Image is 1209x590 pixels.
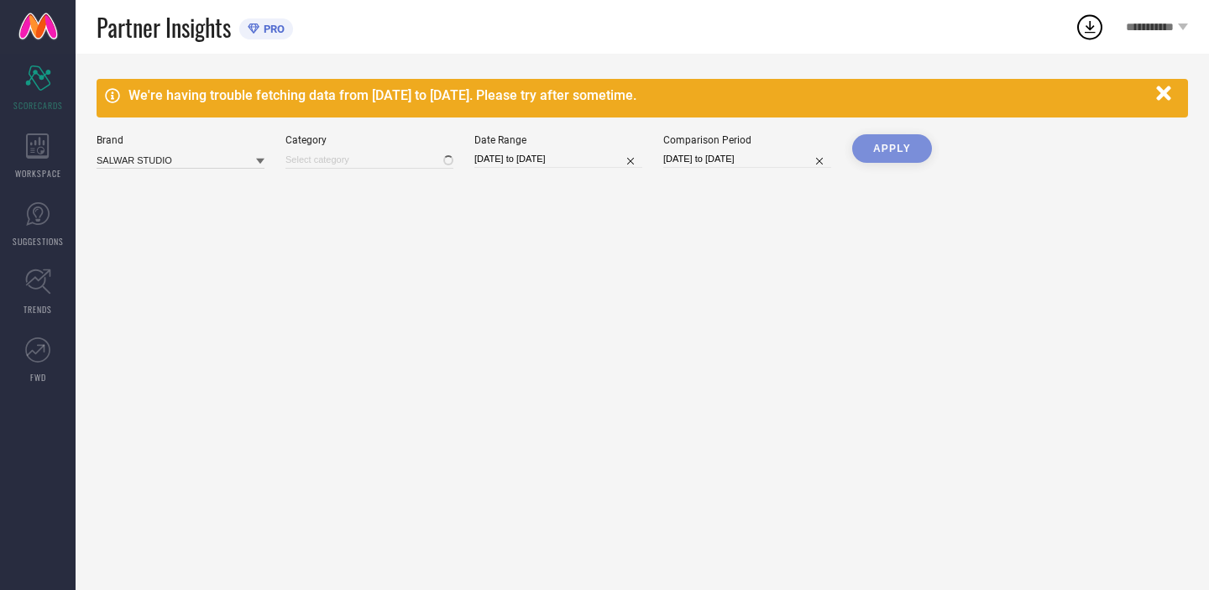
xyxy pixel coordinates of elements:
[24,303,52,316] span: TRENDS
[13,99,63,112] span: SCORECARDS
[1075,12,1105,42] div: Open download list
[128,87,1148,103] div: We're having trouble fetching data from [DATE] to [DATE]. Please try after sometime.
[97,10,231,44] span: Partner Insights
[259,23,285,35] span: PRO
[663,134,831,146] div: Comparison Period
[285,134,453,146] div: Category
[13,235,64,248] span: SUGGESTIONS
[663,150,831,168] input: Select comparison period
[97,134,264,146] div: Brand
[15,167,61,180] span: WORKSPACE
[474,150,642,168] input: Select date range
[30,371,46,384] span: FWD
[474,134,642,146] div: Date Range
